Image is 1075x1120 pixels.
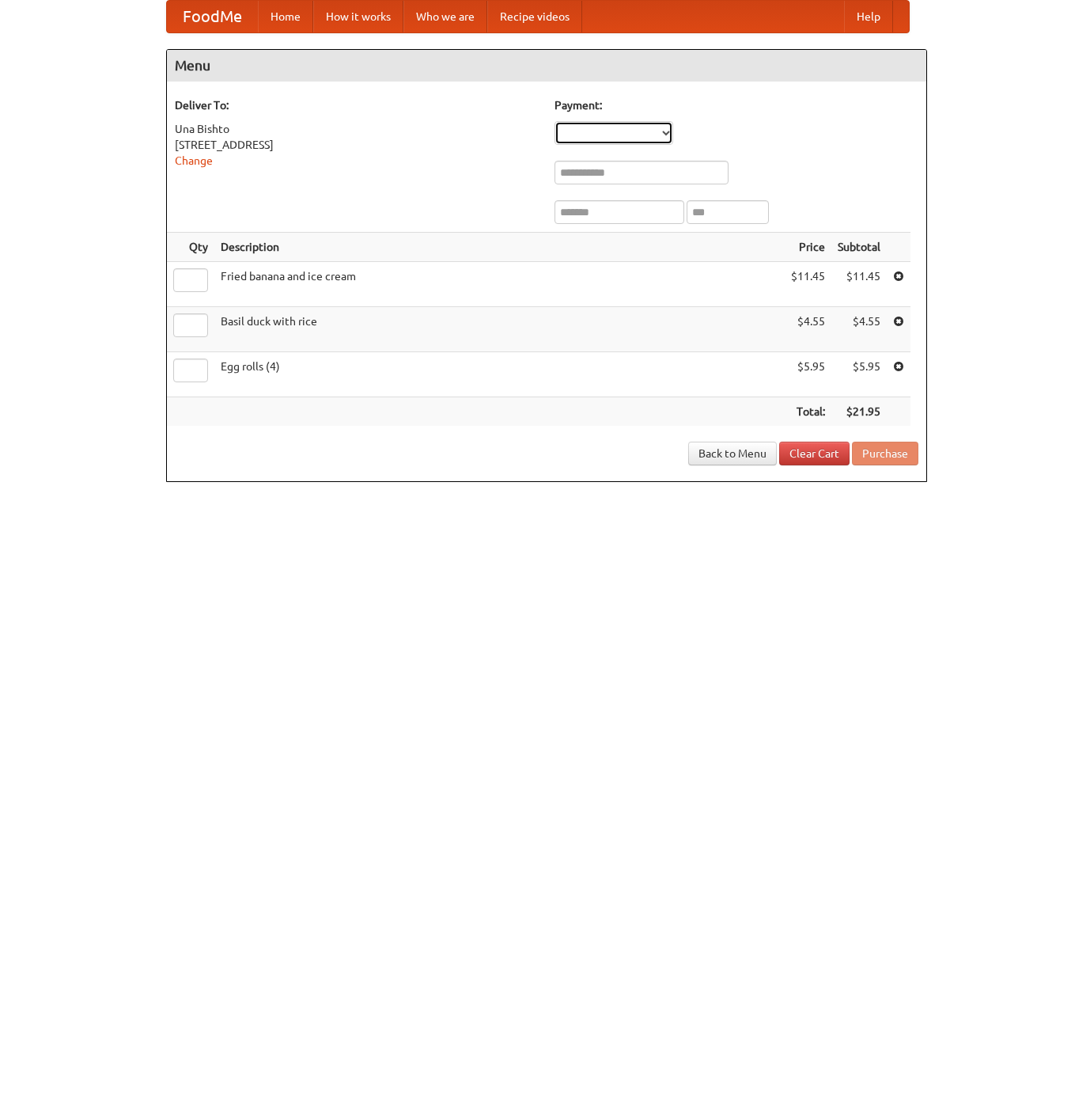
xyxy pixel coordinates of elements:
div: [STREET_ADDRESS] [175,137,539,153]
td: $4.55 [831,307,887,352]
h5: Deliver To: [175,97,539,113]
h5: Payment: [555,97,918,113]
a: Clear Cart [779,442,850,465]
a: Change [175,154,213,167]
th: $21.95 [831,397,887,427]
div: Una Bishto [175,121,539,137]
a: How it works [313,1,403,32]
td: $5.95 [831,352,887,397]
a: Help [844,1,893,32]
td: $4.55 [785,307,831,352]
td: $11.45 [831,262,887,307]
th: Price [785,233,831,262]
h4: Menu [167,50,926,82]
th: Description [214,233,785,262]
a: Back to Menu [688,442,777,465]
td: Egg rolls (4) [214,352,785,397]
th: Subtotal [831,233,887,262]
th: Qty [167,233,214,262]
td: $5.95 [785,352,831,397]
a: Recipe videos [487,1,582,32]
a: Who we are [403,1,487,32]
td: Basil duck with rice [214,307,785,352]
a: Home [258,1,313,32]
td: Fried banana and ice cream [214,262,785,307]
a: FoodMe [167,1,258,32]
td: $11.45 [785,262,831,307]
th: Total: [785,397,831,427]
button: Purchase [852,442,918,465]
